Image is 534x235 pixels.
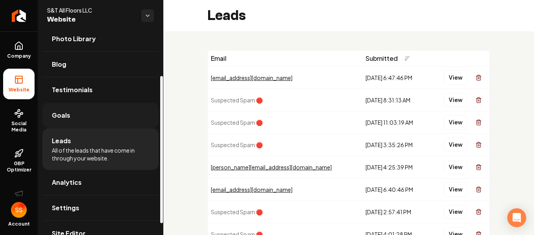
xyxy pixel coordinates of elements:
span: Suspected Spam 🛑 [211,208,263,215]
div: [DATE] 3:35:26 PM [366,141,427,149]
div: [DATE] 8:31:13 AM [366,96,427,104]
span: Company [4,53,34,59]
a: Blog [42,52,159,77]
button: View [444,182,468,197]
a: Testimonials [42,77,159,102]
a: Company [3,35,35,66]
span: S&T All Floors LLC [47,6,135,14]
img: Rebolt Logo [12,9,26,22]
span: Analytics [52,178,82,187]
div: [DATE] 6:40:46 PM [366,186,427,193]
button: View [444,205,468,219]
a: Settings [42,195,159,220]
div: [DATE] 11:03:19 AM [366,118,427,126]
h2: Leads [207,8,246,24]
div: [EMAIL_ADDRESS][DOMAIN_NAME] [211,186,359,193]
span: Testimonials [52,85,93,95]
span: Leads [52,136,71,146]
button: View [444,138,468,152]
a: Photo Library [42,26,159,51]
span: Goals [52,111,70,120]
span: Suspected Spam 🛑 [211,119,263,126]
div: [EMAIL_ADDRESS][DOMAIN_NAME] [211,74,359,82]
span: Suspected Spam 🛑 [211,97,263,104]
button: Open user button [11,202,27,218]
div: [DATE] 2:57:41 PM [366,208,427,216]
button: View [444,71,468,85]
img: Steven Scott [11,202,27,218]
span: GBP Optimizer [3,160,35,173]
span: Website [5,87,33,93]
span: Website [47,14,135,25]
div: [PERSON_NAME][EMAIL_ADDRESS][DOMAIN_NAME] [211,163,359,171]
a: GBP Optimizer [3,142,35,179]
div: [DATE] 6:47:46 PM [366,74,427,82]
span: Social Media [3,120,35,133]
span: Suspected Spam 🛑 [211,141,263,148]
a: Analytics [42,170,159,195]
span: All of the leads that have come in through your website. [52,146,149,162]
button: View [444,160,468,174]
div: Open Intercom Messenger [507,208,526,227]
span: Submitted [366,54,398,63]
span: Settings [52,203,79,213]
div: [DATE] 4:25:39 PM [366,163,427,171]
button: View [444,115,468,129]
div: Email [211,54,359,63]
a: Social Media [3,102,35,139]
button: Submitted [366,51,415,66]
span: Blog [52,60,66,69]
span: Photo Library [52,34,96,44]
span: Account [8,221,30,227]
a: Goals [42,103,159,128]
button: View [444,93,468,107]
